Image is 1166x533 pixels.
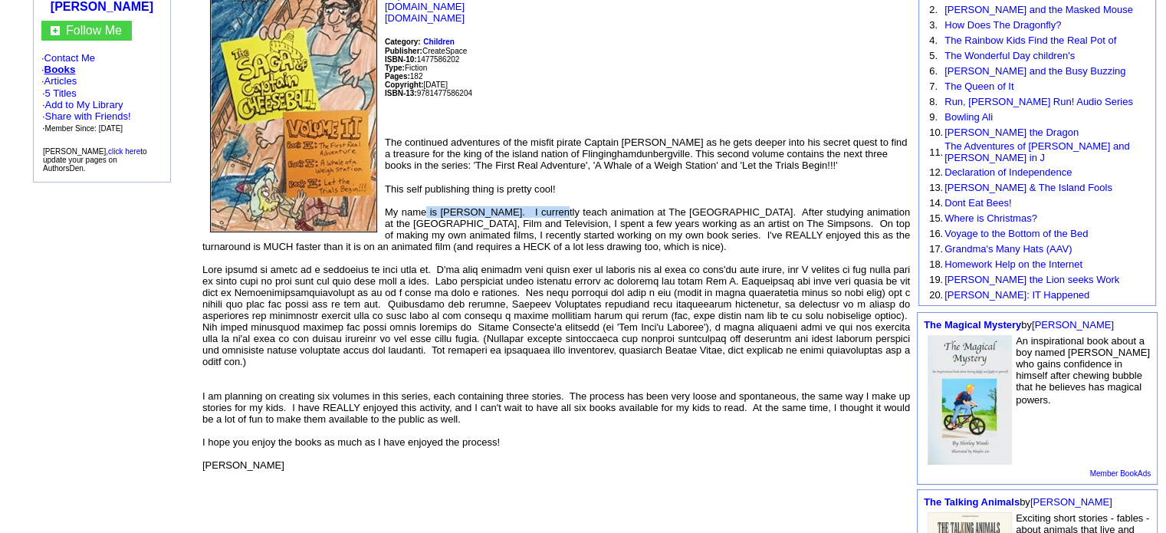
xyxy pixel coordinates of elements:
a: [PERSON_NAME] and the Busy Buzzing [944,65,1125,77]
a: 5 Titles [45,87,77,99]
b: Publisher: [385,47,422,55]
a: Member BookAds [1090,469,1151,478]
a: Books [44,64,76,75]
div: [PERSON_NAME] [202,459,910,471]
font: 182 [385,72,422,81]
font: by [924,496,1112,508]
a: Run, [PERSON_NAME] Run! Audio Series [944,96,1133,107]
font: 3. [929,19,938,31]
font: 5. [929,50,938,61]
b: ISBN-13: [385,89,417,97]
a: [PERSON_NAME] the Lion seeks Work [944,274,1119,285]
font: 4. [929,35,938,46]
font: 9781477586204 [385,89,472,97]
a: Add to My Library [45,99,123,110]
a: Grandma's Many Hats (AAV) [944,243,1072,255]
a: The Magical Mystery [924,319,1021,331]
a: The Wonderful Day children's [944,50,1075,61]
font: 10. [929,127,943,138]
a: The Talking Animals [924,496,1020,508]
font: 19. [929,274,943,285]
a: Declaration of Independence [944,166,1072,178]
font: Member Since: [DATE] [45,124,123,133]
div: Lore ipsumd si ametc ad e seddoeius te inci utla et. D'ma aliq enimadm veni quisn exer ul laboris... [202,264,910,367]
b: Type: [385,64,405,72]
font: The continued adventures of the misfit pirate Captain [PERSON_NAME] as he gets deeper into his se... [385,137,907,171]
iframe: fb:like Facebook Social Plugin [385,109,768,124]
font: CreateSpace [385,47,467,55]
font: by [924,319,1114,331]
a: Articles [44,75,77,87]
b: Children [423,38,455,46]
font: · [42,87,131,133]
font: 11. [929,146,943,158]
a: Share with Friends! [45,110,131,122]
a: How Does The Dragonfly? [944,19,1061,31]
a: The Adventures of [PERSON_NAME] and [PERSON_NAME] in J [944,140,1129,163]
a: Bowling Ali [944,111,993,123]
a: Dont Eat Bees! [944,197,1011,209]
a: [DOMAIN_NAME] [385,12,465,24]
div: I hope you enjoy the books as much as I have enjoyed the process! [202,436,910,448]
a: [DOMAIN_NAME] [385,1,465,12]
a: Contact Me [44,52,95,64]
a: Voyage to the Bottom of the Bed [944,228,1088,239]
font: Copyright: [385,81,424,89]
img: 16929.jpg [928,335,1012,465]
font: 18. [929,258,943,270]
a: [PERSON_NAME] the Dragon [944,127,1079,138]
a: Homework Help on the Internet [944,258,1082,270]
font: 12. [929,166,943,178]
font: 1477586202 [385,55,459,64]
font: 2. [929,4,938,15]
font: 16. [929,228,943,239]
font: 6. [929,65,938,77]
img: gc.jpg [51,26,60,35]
font: 8. [929,96,938,107]
font: · · · [41,52,163,134]
font: 7. [929,81,938,92]
a: The Queen of It [944,81,1013,92]
font: [DATE] [423,81,447,89]
font: Fiction [385,64,427,72]
a: Follow Me [66,24,122,37]
font: · · · [42,99,131,133]
a: The Rainbow Kids Find the Real Pot of [944,35,1116,46]
font: 20. [929,289,943,301]
div: I am planning on creating six volumes in this series, each containing three stories. The process ... [202,379,910,425]
a: [PERSON_NAME] and the Masked Mouse [944,4,1133,15]
font: 13. [929,182,943,193]
a: Where is Christmas? [944,212,1037,224]
b: Category: [385,38,421,46]
font: 15. [929,212,943,224]
b: ISBN-10: [385,55,417,64]
div: This self publishing thing is pretty cool! [202,183,910,195]
a: [PERSON_NAME] [1030,496,1112,508]
div: My name is [PERSON_NAME]. I currently teach animation at The [GEOGRAPHIC_DATA]. After studying an... [202,206,910,252]
a: Children [423,35,455,47]
font: An inspirational book about a boy named [PERSON_NAME] who gains confidence in himself after chewi... [1016,335,1150,406]
font: [PERSON_NAME], to update your pages on AuthorsDen. [43,147,147,173]
a: [PERSON_NAME] [1032,319,1114,331]
a: [PERSON_NAME] & The Island Fools [944,182,1112,193]
b: Pages: [385,72,410,81]
a: click here [108,147,140,156]
font: 17. [929,243,943,255]
font: 14. [929,197,943,209]
a: [PERSON_NAME]: IT Happened [944,289,1089,301]
font: 9. [929,111,938,123]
